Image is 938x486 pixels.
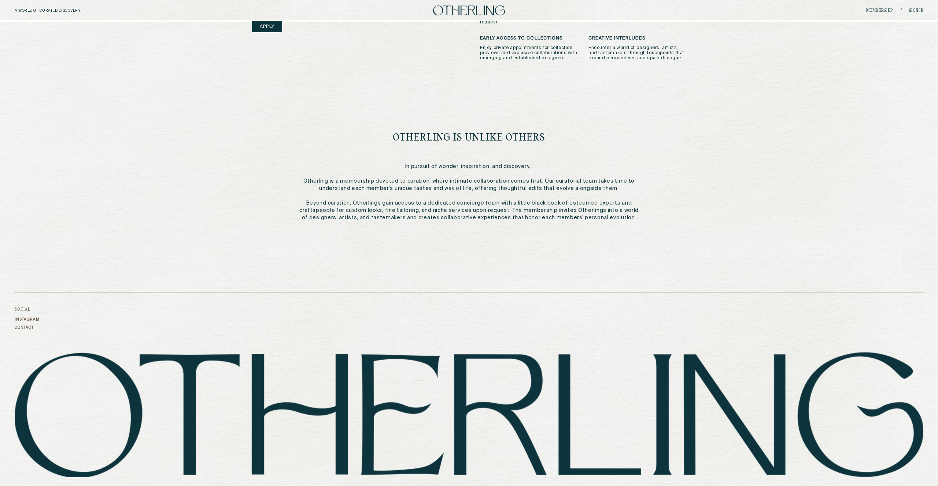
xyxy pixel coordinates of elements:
[15,317,40,322] a: Instagram
[433,5,505,15] img: logo
[480,45,577,61] p: Enjoy private appointments for collection previews and exclusive collaborations with emerging and...
[866,8,893,13] a: Membership
[15,8,113,13] h5: A WORLD OF CURATED DISCOVERY.
[15,307,40,312] h3: Social
[901,8,902,13] span: /
[393,133,545,143] h1: otherling is unlike others
[299,163,639,221] p: In pursuit of wonder, inspiration, and discovery... Otherling is a membership devoted to curation...
[252,21,282,32] a: Apply
[480,36,577,41] h3: early access to collections
[15,325,40,330] a: Contact
[588,45,686,61] p: Encounter a world of designers, artists, and tastemakers through touchpoints that expand perspect...
[15,352,923,477] img: logo
[909,8,924,13] a: Sign in
[588,36,686,41] h3: CREATIVE INTERLUDES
